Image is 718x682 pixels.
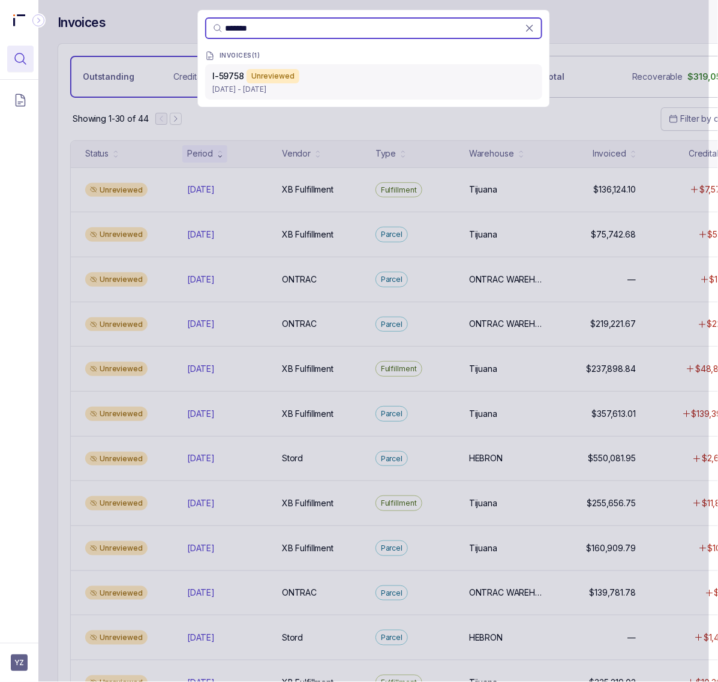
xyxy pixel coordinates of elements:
p: INVOICES ( 1 ) [220,52,260,59]
div: Collapse Icon [31,13,46,28]
button: Menu Icon Button MagnifyingGlassIcon [7,46,34,72]
button: User initials [11,654,28,671]
span: I-59758 [212,71,244,81]
p: [DATE] - [DATE] [212,83,535,95]
div: Unreviewed [247,69,299,83]
button: Menu Icon Button DocumentTextIcon [7,87,34,113]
